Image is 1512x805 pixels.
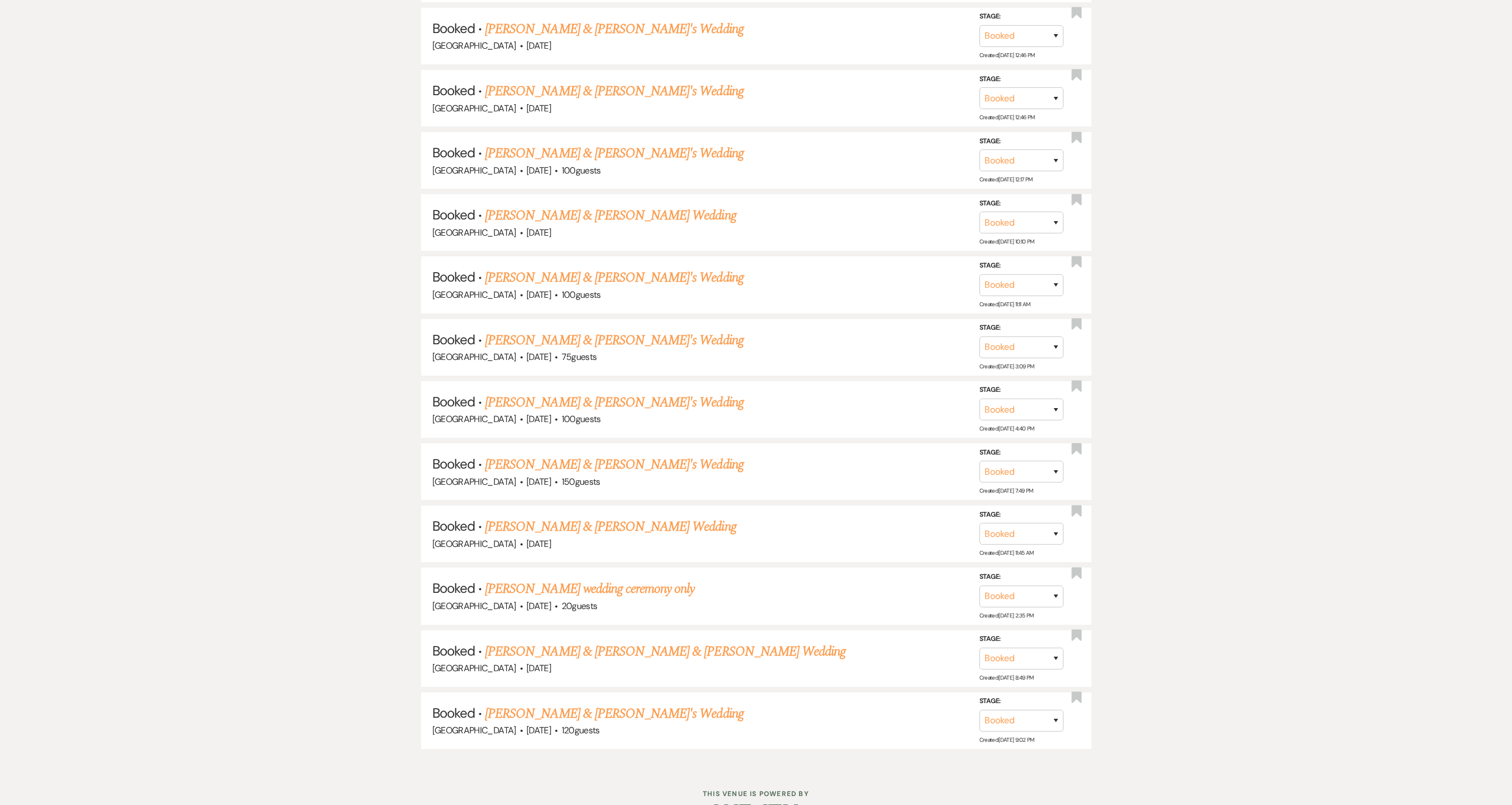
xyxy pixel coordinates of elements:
span: [DATE] [526,227,551,238]
span: Booked [432,20,475,37]
span: [DATE] [526,413,551,425]
span: 20 guests [562,600,598,612]
span: Created: [DATE] 2:35 PM [979,612,1034,619]
span: Booked [432,455,475,472]
span: Created: [DATE] 11:45 AM [979,549,1034,556]
span: [GEOGRAPHIC_DATA] [432,662,516,674]
span: Booked [432,82,475,99]
label: Stage: [979,633,1063,645]
span: Booked [432,579,475,597]
span: [DATE] [526,165,551,176]
a: [PERSON_NAME] & [PERSON_NAME] Wedding [485,517,736,537]
span: Created: [DATE] 12:46 PM [979,52,1035,59]
span: [GEOGRAPHIC_DATA] [432,227,516,238]
span: Created: [DATE] 3:09 PM [979,363,1034,370]
span: Booked [432,144,475,161]
span: Created: [DATE] 10:10 PM [979,238,1034,245]
span: Booked [432,704,475,722]
a: [PERSON_NAME] & [PERSON_NAME]'s Wedding [485,330,744,350]
label: Stage: [979,384,1063,396]
label: Stage: [979,11,1063,23]
span: [DATE] [526,476,551,488]
span: [GEOGRAPHIC_DATA] [432,724,516,736]
span: Booked [432,393,475,410]
span: Booked [432,331,475,348]
a: [PERSON_NAME] & [PERSON_NAME]'s Wedding [485,392,744,413]
span: 150 guests [562,476,600,488]
a: [PERSON_NAME] & [PERSON_NAME]'s Wedding [485,143,744,163]
span: [DATE] [526,289,551,301]
span: 75 guests [562,351,597,363]
a: [PERSON_NAME] & [PERSON_NAME]'s Wedding [485,704,744,724]
span: Booked [432,517,475,535]
label: Stage: [979,695,1063,708]
label: Stage: [979,571,1063,583]
span: [GEOGRAPHIC_DATA] [432,102,516,114]
label: Stage: [979,447,1063,459]
span: 100 guests [562,413,601,425]
label: Stage: [979,135,1063,148]
a: [PERSON_NAME] & [PERSON_NAME] & [PERSON_NAME] Wedding [485,642,846,662]
span: [DATE] [526,538,551,550]
span: Created: [DATE] 8:49 PM [979,674,1034,681]
a: [PERSON_NAME] wedding ceremony only [485,579,694,599]
span: Created: [DATE] 4:40 PM [979,425,1034,432]
a: [PERSON_NAME] & [PERSON_NAME]'s Wedding [485,19,744,39]
span: [GEOGRAPHIC_DATA] [432,165,516,176]
label: Stage: [979,260,1063,272]
span: [DATE] [526,662,551,674]
label: Stage: [979,322,1063,334]
a: [PERSON_NAME] & [PERSON_NAME] Wedding [485,205,736,226]
span: Created: [DATE] 9:02 PM [979,736,1034,743]
span: Created: [DATE] 12:17 PM [979,176,1033,183]
span: [GEOGRAPHIC_DATA] [432,413,516,425]
span: 100 guests [562,289,601,301]
span: Created: [DATE] 11:11 AM [979,301,1030,308]
span: [DATE] [526,724,551,736]
span: Created: [DATE] 12:46 PM [979,114,1035,121]
span: [GEOGRAPHIC_DATA] [432,476,516,488]
a: [PERSON_NAME] & [PERSON_NAME]'s Wedding [485,455,744,475]
span: Created: [DATE] 7:49 PM [979,487,1033,494]
label: Stage: [979,73,1063,85]
span: [DATE] [526,40,551,52]
span: Booked [432,642,475,659]
span: [DATE] [526,351,551,363]
span: 120 guests [562,724,600,736]
a: [PERSON_NAME] & [PERSON_NAME]'s Wedding [485,81,744,101]
span: [GEOGRAPHIC_DATA] [432,40,516,52]
label: Stage: [979,198,1063,210]
span: [DATE] [526,102,551,114]
a: [PERSON_NAME] & [PERSON_NAME]'s Wedding [485,268,744,288]
span: [GEOGRAPHIC_DATA] [432,600,516,612]
label: Stage: [979,509,1063,521]
span: [GEOGRAPHIC_DATA] [432,538,516,550]
span: [GEOGRAPHIC_DATA] [432,351,516,363]
span: Booked [432,268,475,286]
span: 100 guests [562,165,601,176]
span: Booked [432,206,475,223]
span: [DATE] [526,600,551,612]
span: [GEOGRAPHIC_DATA] [432,289,516,301]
